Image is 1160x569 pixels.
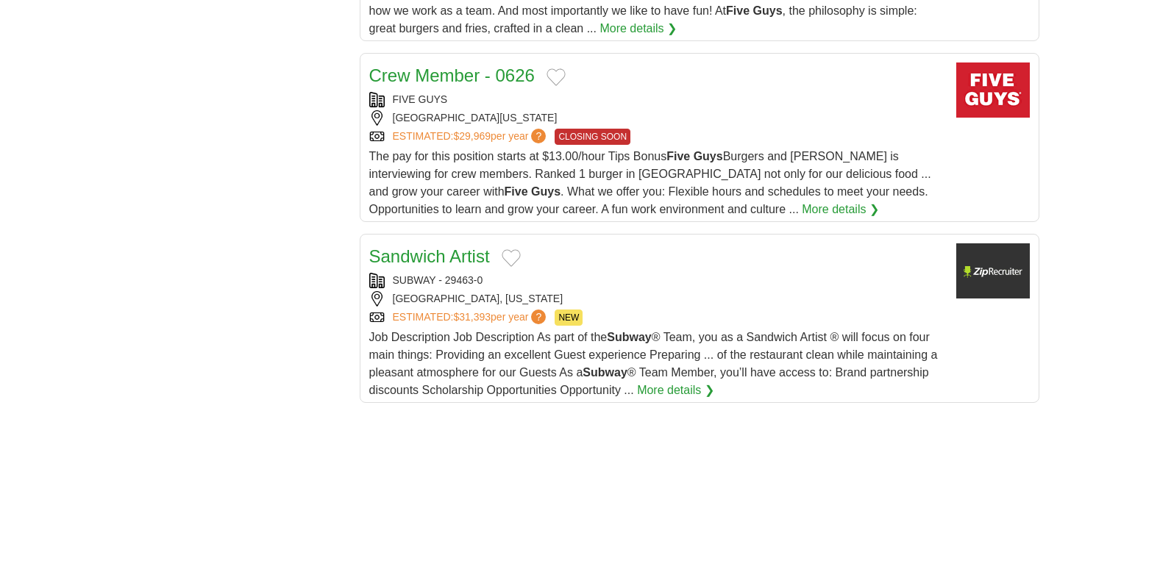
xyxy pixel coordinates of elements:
img: Five Guys logo [956,62,1030,118]
span: ? [531,309,546,324]
span: NEW [555,309,583,326]
span: CLOSING SOON [555,129,630,145]
button: Add to favorite jobs [547,68,566,86]
span: The pay for this position starts at $13.00/hour Tips Bonus Burgers and [PERSON_NAME] is interview... [369,150,931,215]
strong: Guys [531,185,561,198]
button: Add to favorite jobs [502,249,521,267]
a: Crew Member - 0626 [369,65,535,85]
span: $29,969 [453,130,491,142]
strong: Five [666,150,690,162]
a: Sandwich Artist [369,246,490,266]
div: [GEOGRAPHIC_DATA], [US_STATE] [369,291,944,307]
strong: Subway [607,331,651,343]
strong: Guys [694,150,723,162]
div: SUBWAY - 29463-0 [369,273,944,288]
strong: Five [505,185,528,198]
a: ESTIMATED:$29,969per year? [393,129,549,145]
a: ESTIMATED:$31,393per year? [393,309,549,326]
a: More details ❯ [599,20,677,37]
span: ? [531,129,546,143]
a: More details ❯ [637,382,714,399]
span: $31,393 [453,311,491,323]
a: More details ❯ [802,201,879,218]
span: Job Description Job Description As part of the ® Team, you as a Sandwich Artist ® will focus on f... [369,331,938,396]
img: Company logo [956,243,1030,298]
a: FIVE GUYS [393,93,448,105]
strong: Subway [583,366,627,379]
strong: Five [726,4,750,17]
div: [GEOGRAPHIC_DATA][US_STATE] [369,110,944,126]
strong: Guys [753,4,783,17]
